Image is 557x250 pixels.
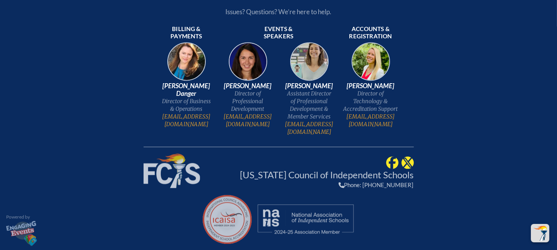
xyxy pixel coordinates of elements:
[346,40,395,89] img: b1ee34a6-5a78-4519-85b2-7190c4823173
[220,113,276,128] a: [EMAIL_ADDRESS][DOMAIN_NAME]
[159,97,214,113] span: Director of Business & Operations
[220,82,276,90] span: [PERSON_NAME]
[532,225,548,241] img: To the top
[343,90,398,113] span: Director of Technology & Accreditation Support
[159,82,214,97] span: [PERSON_NAME] Danger
[240,181,414,188] div: Phone: [PHONE_NUMBER]
[6,215,37,247] a: Powered by
[144,153,200,188] img: Florida Council of Independent Schools
[240,169,414,180] a: [US_STATE] Council of Independent Schools
[203,195,252,244] img: ICAISA logo
[343,25,398,41] span: Accounts & registration
[251,25,306,41] span: Events & speakers
[256,202,355,236] img: NAIS logo
[285,40,334,89] img: 545ba9c4-c691-43d5-86fb-b0a622cbeb82
[282,120,337,136] a: [EMAIL_ADDRESS][DOMAIN_NAME]
[256,202,355,236] a: Member, undefined
[144,8,414,16] p: Issues? Questions? We’re here to help.
[223,40,273,89] img: 94e3d245-ca72-49ea-9844-ae84f6d33c0f
[386,158,398,165] a: FCIS @ Facebook (FloridaCouncilofIndependentSchools)
[6,221,37,246] img: Engaging•Events — Powerful, role-based group registration
[343,113,398,128] a: [EMAIL_ADDRESS][DOMAIN_NAME]
[282,90,337,120] span: Assistant Director of Professional Development & Member Services
[220,90,276,113] span: Director of Professional Development
[282,82,337,90] span: [PERSON_NAME]
[162,40,211,89] img: 9c64f3fb-7776-47f4-83d7-46a341952595
[402,158,414,165] a: FCIS @ Twitter (@FCISNews)
[6,215,37,219] p: Powered by
[159,113,214,128] a: [EMAIL_ADDRESS][DOMAIN_NAME]
[343,82,398,90] span: [PERSON_NAME]
[159,25,214,41] span: Billing & payments
[531,224,549,242] button: Scroll Top
[203,195,252,244] a: Member, undefined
